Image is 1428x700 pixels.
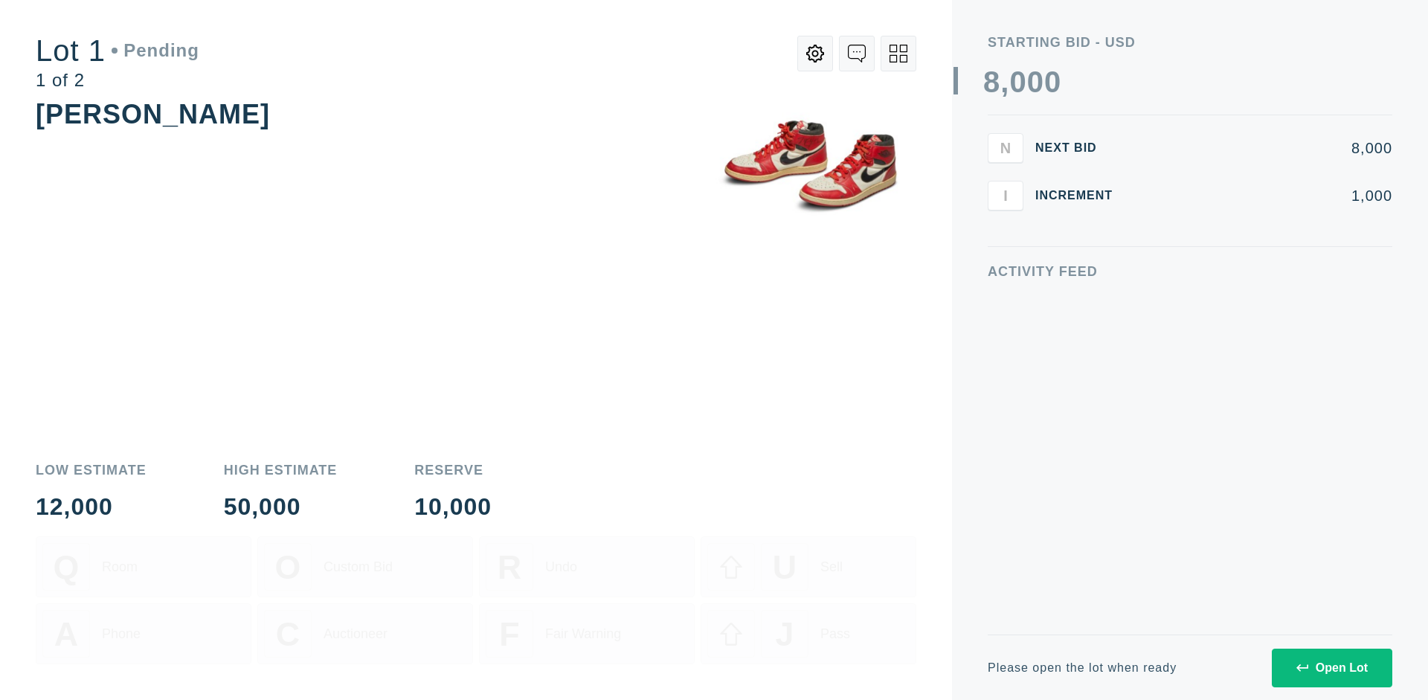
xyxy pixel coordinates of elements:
div: 10,000 [414,495,492,518]
button: I [988,181,1023,211]
div: 1 of 2 [36,71,199,89]
div: 12,000 [36,495,147,518]
div: 0 [1044,67,1061,97]
button: N [988,133,1023,163]
div: Open Lot [1296,661,1368,675]
div: Please open the lot when ready [988,662,1177,674]
div: , [1000,67,1009,365]
div: 50,000 [224,495,338,518]
div: Low Estimate [36,463,147,477]
div: Reserve [414,463,492,477]
div: Activity Feed [988,265,1392,278]
div: 8,000 [1136,141,1392,155]
div: High Estimate [224,463,338,477]
span: N [1000,139,1011,156]
div: 8 [983,67,1000,97]
div: Pending [112,42,199,60]
div: Lot 1 [36,36,199,65]
div: Next Bid [1035,142,1125,154]
div: Starting Bid - USD [988,36,1392,49]
div: 0 [1027,67,1044,97]
span: I [1003,187,1008,204]
div: Increment [1035,190,1125,202]
button: Open Lot [1272,649,1392,687]
div: [PERSON_NAME] [36,99,270,129]
div: 1,000 [1136,188,1392,203]
div: 0 [1009,67,1026,97]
